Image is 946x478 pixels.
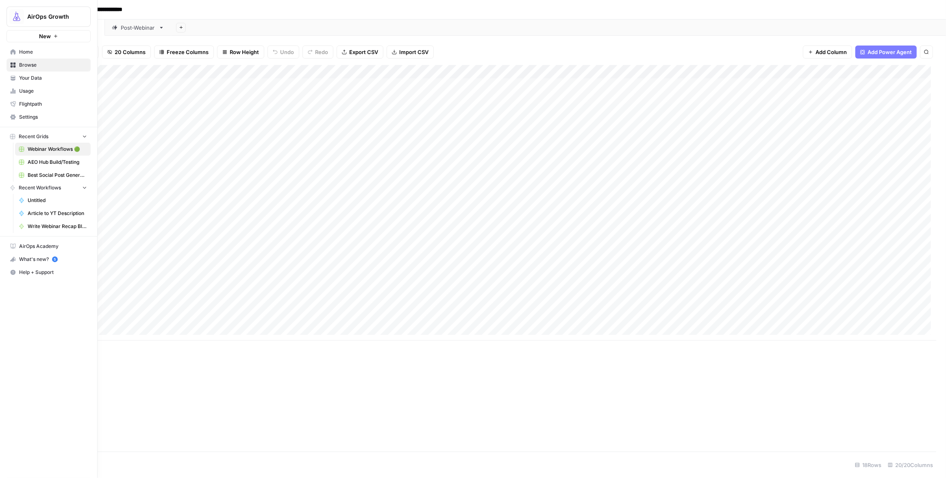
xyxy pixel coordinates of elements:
button: Recent Workflows [7,182,91,194]
text: 5 [54,257,56,261]
a: Article to YT Description [15,207,91,220]
span: New [39,32,51,40]
span: Your Data [19,74,87,82]
span: Redo [315,48,328,56]
a: AirOps Academy [7,240,91,253]
span: Undo [280,48,294,56]
span: AEO Hub Build/Testing [28,159,87,166]
span: Export CSV [349,48,378,56]
button: 20 Columns [102,46,151,59]
a: Best Social Post Generator Ever Grid [15,169,91,182]
span: 20 Columns [115,48,146,56]
a: Settings [7,111,91,124]
span: Untitled [28,197,87,204]
div: 18 Rows [852,458,885,471]
span: AirOps Academy [19,243,87,250]
a: Your Data [7,72,91,85]
span: Add Power Agent [868,48,912,56]
button: Workspace: AirOps Growth [7,7,91,27]
a: Browse [7,59,91,72]
span: Recent Workflows [19,184,61,191]
span: Usage [19,87,87,95]
span: AirOps Growth [27,13,76,21]
img: AirOps Growth Logo [9,9,24,24]
button: Add Power Agent [855,46,917,59]
span: Help + Support [19,269,87,276]
div: What's new? [7,253,90,265]
span: Home [19,48,87,56]
span: Freeze Columns [167,48,209,56]
button: Recent Grids [7,130,91,143]
span: Article to YT Description [28,210,87,217]
span: Best Social Post Generator Ever Grid [28,172,87,179]
button: Freeze Columns [154,46,214,59]
div: Post-Webinar [121,24,155,32]
div: 20/20 Columns [885,458,936,471]
a: Post-Webinar [105,20,171,36]
a: Webinar Workflows 🟢 [15,143,91,156]
span: Row Height [230,48,259,56]
a: Home [7,46,91,59]
a: 5 [52,256,58,262]
button: What's new? 5 [7,253,91,266]
a: Flightpath [7,98,91,111]
span: Recent Grids [19,133,48,140]
a: Write Webinar Recap Blog Article 🟢 [15,220,91,233]
a: Usage [7,85,91,98]
span: Flightpath [19,100,87,108]
button: Help + Support [7,266,91,279]
button: Import CSV [387,46,434,59]
a: AEO Hub Build/Testing [15,156,91,169]
button: Redo [302,46,333,59]
span: Browse [19,61,87,69]
button: Undo [267,46,299,59]
button: Export CSV [337,46,383,59]
span: Import CSV [399,48,428,56]
button: New [7,30,91,42]
a: Untitled [15,194,91,207]
button: Add Column [803,46,852,59]
span: Settings [19,113,87,121]
span: Write Webinar Recap Blog Article 🟢 [28,223,87,230]
button: Row Height [217,46,264,59]
span: Add Column [816,48,847,56]
span: Webinar Workflows 🟢 [28,146,87,153]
